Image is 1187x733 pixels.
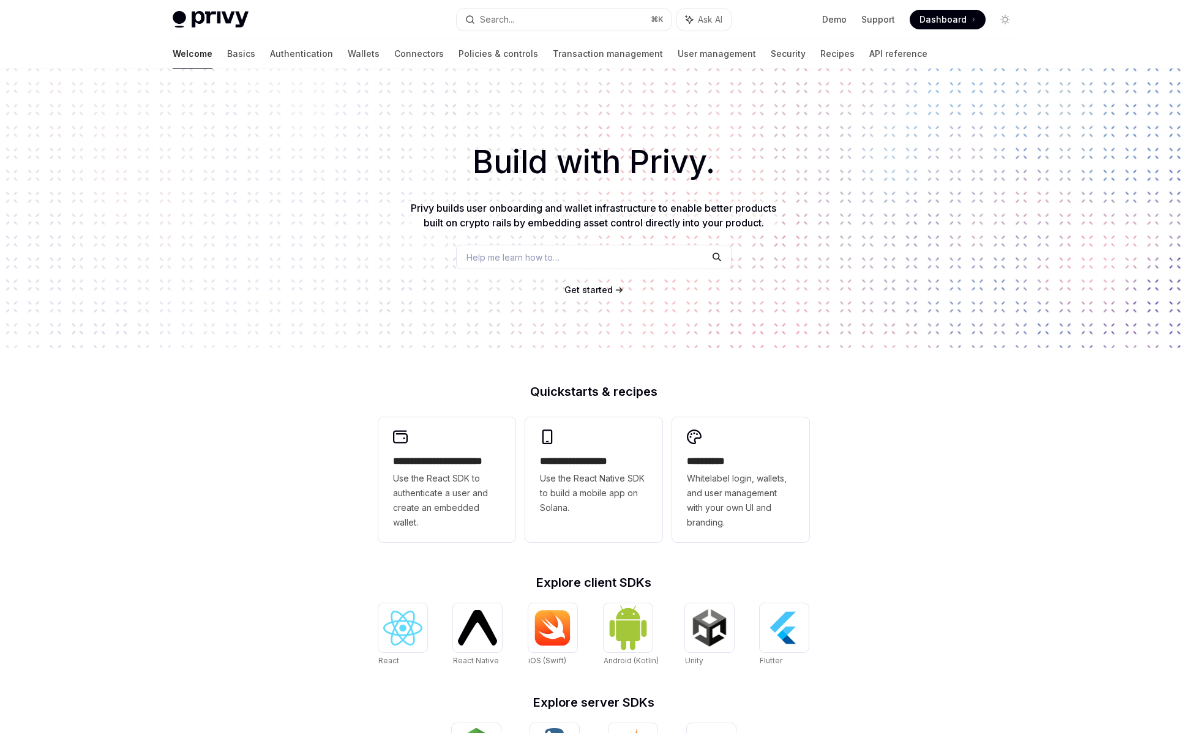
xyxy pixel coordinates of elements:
[919,13,967,26] span: Dashboard
[378,385,809,398] h2: Quickstarts & recipes
[453,656,499,665] span: React Native
[378,576,809,589] h2: Explore client SDKs
[651,15,664,24] span: ⌘ K
[690,608,729,647] img: Unity
[525,417,662,542] a: **** **** **** ***Use the React Native SDK to build a mobile app on Solana.
[411,202,776,229] span: Privy builds user onboarding and wallet infrastructure to enable better products built on crypto ...
[528,603,577,667] a: iOS (Swift)iOS (Swift)
[173,39,212,69] a: Welcome
[608,605,648,650] img: Android (Kotlin)
[378,696,809,709] h2: Explore server SDKs
[822,13,847,26] a: Demo
[910,10,986,29] a: Dashboard
[698,13,722,26] span: Ask AI
[378,603,427,667] a: ReactReact
[564,284,613,296] a: Get started
[677,9,731,31] button: Ask AI
[765,608,804,647] img: Flutter
[270,39,333,69] a: Authentication
[685,603,734,667] a: UnityUnity
[459,39,538,69] a: Policies & controls
[227,39,255,69] a: Basics
[394,39,444,69] a: Connectors
[348,39,380,69] a: Wallets
[771,39,806,69] a: Security
[533,609,572,646] img: iOS (Swift)
[604,656,659,665] span: Android (Kotlin)
[20,138,1167,186] h1: Build with Privy.
[564,285,613,295] span: Get started
[820,39,855,69] a: Recipes
[604,603,659,667] a: Android (Kotlin)Android (Kotlin)
[760,603,809,667] a: FlutterFlutter
[528,656,566,665] span: iOS (Swift)
[453,603,502,667] a: React NativeReact Native
[383,611,422,646] img: React
[466,251,560,264] span: Help me learn how to…
[173,11,249,28] img: light logo
[480,12,514,27] div: Search...
[685,656,703,665] span: Unity
[553,39,663,69] a: Transaction management
[760,656,782,665] span: Flutter
[861,13,895,26] a: Support
[687,471,795,530] span: Whitelabel login, wallets, and user management with your own UI and branding.
[672,417,809,542] a: **** *****Whitelabel login, wallets, and user management with your own UI and branding.
[678,39,756,69] a: User management
[458,610,497,645] img: React Native
[378,656,399,665] span: React
[540,471,648,515] span: Use the React Native SDK to build a mobile app on Solana.
[393,471,501,530] span: Use the React SDK to authenticate a user and create an embedded wallet.
[457,9,671,31] button: Search...⌘K
[869,39,927,69] a: API reference
[995,10,1015,29] button: Toggle dark mode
